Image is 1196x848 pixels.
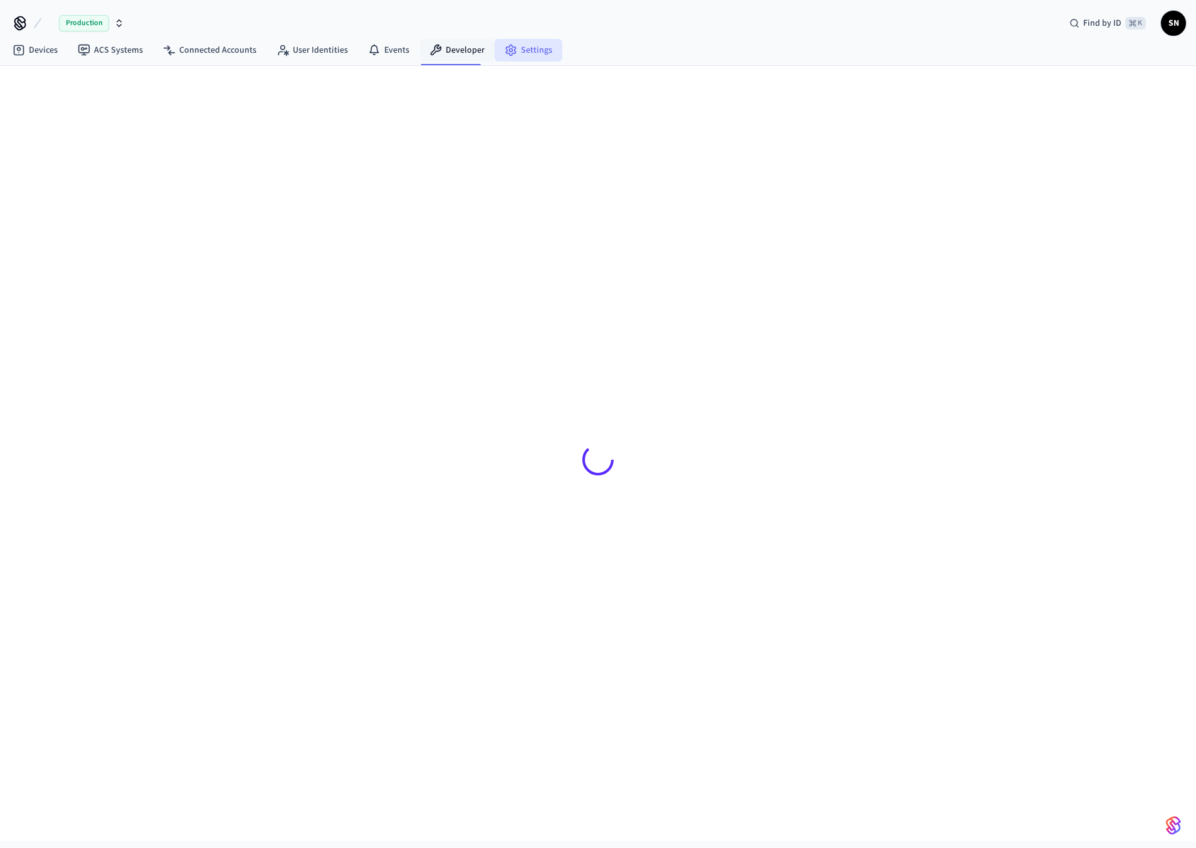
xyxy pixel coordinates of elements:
span: SN [1162,12,1185,34]
a: ACS Systems [68,39,153,61]
span: ⌘ K [1125,17,1146,29]
span: Find by ID [1083,17,1121,29]
a: Events [358,39,419,61]
img: SeamLogoGradient.69752ec5.svg [1166,815,1181,835]
span: Production [59,15,109,31]
a: Connected Accounts [153,39,266,61]
a: Developer [419,39,495,61]
div: Find by ID⌘ K [1059,12,1156,34]
a: Settings [495,39,562,61]
a: Devices [3,39,68,61]
a: User Identities [266,39,358,61]
button: SN [1161,11,1186,36]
